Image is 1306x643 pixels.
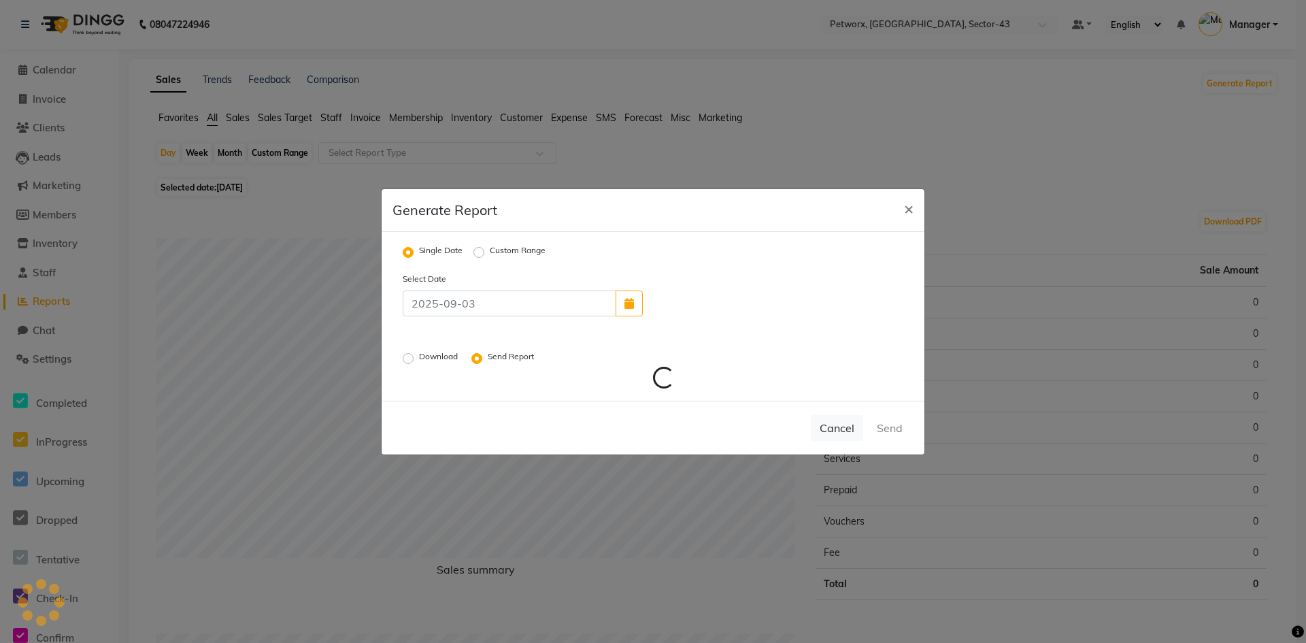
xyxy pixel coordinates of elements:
input: 2025-09-03 [403,291,616,316]
button: Close [893,189,924,227]
label: Download [419,350,461,367]
label: Single Date [419,244,463,261]
label: Custom Range [490,244,546,261]
label: Send Report [488,350,537,367]
button: Cancel [811,415,863,441]
span: × [904,198,914,218]
label: Select Date [392,273,523,285]
h5: Generate Report [392,200,497,220]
